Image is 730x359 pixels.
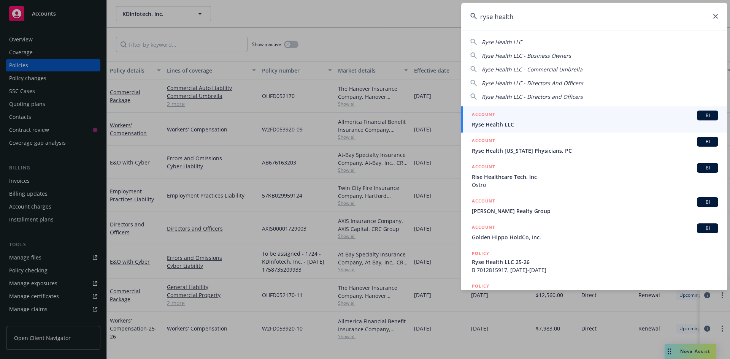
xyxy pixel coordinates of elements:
span: BI [700,138,715,145]
h5: ACCOUNT [472,163,495,172]
span: Ryse Health LLC - Directors And Officers [482,79,583,87]
span: Golden Hippo HoldCo, Inc. [472,233,718,241]
a: ACCOUNTBI[PERSON_NAME] Realty Group [461,193,727,219]
span: Ryse Health LLC [482,38,522,46]
span: Ryse Health [US_STATE] Physicians, PC [472,147,718,155]
span: BI [700,225,715,232]
h5: ACCOUNT [472,223,495,232]
h5: ACCOUNT [472,137,495,146]
span: Ryse Health LLC - Commercial Umbrella [482,66,582,73]
span: BI [700,164,715,171]
a: ACCOUNTBIGolden Hippo HoldCo, Inc. [461,219,727,245]
span: Ostro [472,181,718,189]
span: Ryse Health LLC [472,120,718,128]
a: ACCOUNTBIRise Healthcare Tech, IncOstro [461,159,727,193]
span: [PERSON_NAME] Realty Group [472,207,718,215]
input: Search... [461,3,727,30]
span: Ryse Health LLC - Directors and Officers [482,93,583,100]
span: Ryse Health LLC - Business Owners [482,52,571,59]
h5: ACCOUNT [472,197,495,206]
span: BI [700,199,715,206]
span: Rise Healthcare Tech, Inc [472,173,718,181]
a: ACCOUNTBIRyse Health [US_STATE] Physicians, PC [461,133,727,159]
span: Ryse Health LLC 25-26 [472,258,718,266]
a: POLICY [461,278,727,311]
span: BI [700,112,715,119]
a: ACCOUNTBIRyse Health LLC [461,106,727,133]
h5: ACCOUNT [472,111,495,120]
h5: POLICY [472,282,489,290]
a: POLICYRyse Health LLC 25-26B 7012815917, [DATE]-[DATE] [461,245,727,278]
span: B 7012815917, [DATE]-[DATE] [472,266,718,274]
h5: POLICY [472,250,489,257]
